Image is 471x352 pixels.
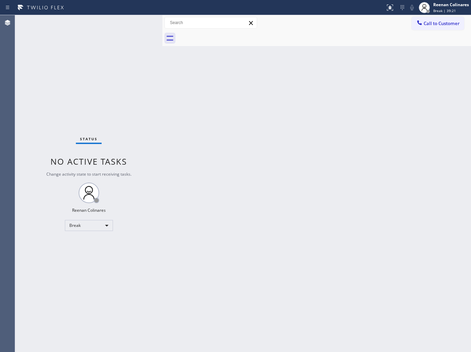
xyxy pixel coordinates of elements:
[72,207,106,213] div: Reenan Colinares
[65,220,113,231] div: Break
[46,171,131,177] span: Change activity state to start receiving tasks.
[80,136,97,141] span: Status
[433,2,469,8] div: Reenan Colinares
[50,156,127,167] span: No active tasks
[407,3,417,12] button: Mute
[424,20,460,26] span: Call to Customer
[433,8,456,13] span: Break | 39:21
[412,17,464,30] button: Call to Customer
[165,17,257,28] input: Search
